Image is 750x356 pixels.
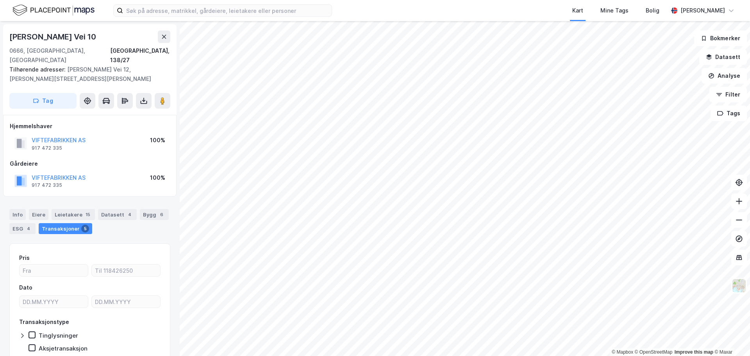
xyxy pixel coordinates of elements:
div: Tinglysninger [39,332,78,339]
input: Søk på adresse, matrikkel, gårdeiere, leietakere eller personer [123,5,332,16]
div: Aksjetransaksjon [39,345,87,352]
div: Dato [19,283,32,292]
button: Filter [709,87,747,102]
div: 6 [158,211,166,218]
a: Mapbox [612,349,633,355]
button: Analyse [702,68,747,84]
div: Bygg [140,209,169,220]
button: Datasett [699,49,747,65]
div: Transaksjonstype [19,317,69,327]
div: Eiere [29,209,48,220]
div: [PERSON_NAME] [680,6,725,15]
div: 100% [150,173,165,182]
div: 15 [84,211,92,218]
div: 0666, [GEOGRAPHIC_DATA], [GEOGRAPHIC_DATA] [9,46,110,65]
img: logo.f888ab2527a4732fd821a326f86c7f29.svg [12,4,95,17]
div: Gårdeiere [10,159,170,168]
div: 917 472 335 [32,145,62,151]
button: Tag [9,93,77,109]
input: DD.MM.YYYY [20,296,88,308]
div: Mine Tags [600,6,629,15]
button: Tags [711,106,747,121]
div: 917 472 335 [32,182,62,188]
button: Bokmerker [694,30,747,46]
div: Leietakere [52,209,95,220]
input: Til 118426250 [92,265,160,276]
div: Transaksjoner [39,223,92,234]
div: 5 [81,225,89,233]
a: OpenStreetMap [635,349,673,355]
div: Info [9,209,26,220]
div: Datasett [98,209,137,220]
span: Tilhørende adresser: [9,66,67,73]
div: [PERSON_NAME] Vei 10 [9,30,98,43]
iframe: Chat Widget [711,318,750,356]
div: Kart [572,6,583,15]
div: 4 [126,211,134,218]
div: [PERSON_NAME] Vei 12, [PERSON_NAME][STREET_ADDRESS][PERSON_NAME] [9,65,164,84]
div: 4 [25,225,32,233]
input: Fra [20,265,88,276]
div: [GEOGRAPHIC_DATA], 138/27 [110,46,170,65]
input: DD.MM.YYYY [92,296,160,308]
a: Improve this map [675,349,713,355]
div: Hjemmelshaver [10,122,170,131]
div: Bolig [646,6,659,15]
div: ESG [9,223,36,234]
div: Pris [19,253,30,263]
div: 100% [150,136,165,145]
img: Z [732,278,746,293]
